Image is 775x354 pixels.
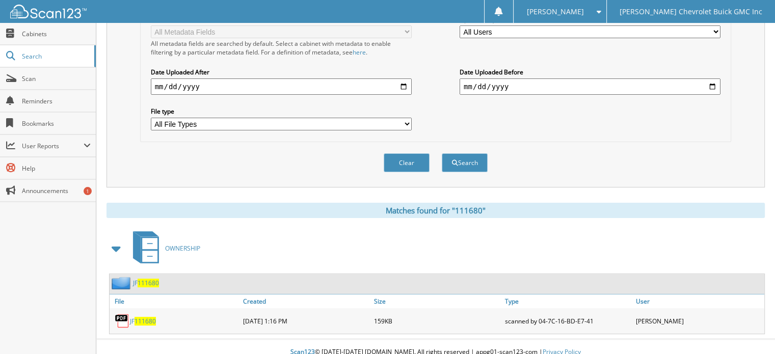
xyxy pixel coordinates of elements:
span: Scan [22,74,91,83]
a: Size [371,294,502,308]
label: Date Uploaded After [151,68,412,76]
div: 159KB [371,311,502,331]
span: Cabinets [22,30,91,38]
span: Reminders [22,97,91,105]
a: Type [502,294,633,308]
div: 1 [84,187,92,195]
span: Help [22,164,91,173]
input: start [151,78,412,95]
span: User Reports [22,142,84,150]
a: User [633,294,764,308]
div: Matches found for "111680" [106,203,765,218]
a: JF111680 [130,317,156,325]
img: folder2.png [112,277,133,289]
iframe: Chat Widget [724,305,775,354]
a: OWNERSHIP [127,228,200,268]
input: end [460,78,720,95]
label: Date Uploaded Before [460,68,720,76]
a: here [353,48,366,57]
div: All metadata fields are searched by default. Select a cabinet with metadata to enable filtering b... [151,39,412,57]
a: File [110,294,240,308]
span: Bookmarks [22,119,91,128]
button: Search [442,153,488,172]
span: 111680 [138,279,159,287]
span: [PERSON_NAME] [526,9,583,15]
span: Announcements [22,186,91,195]
a: JF111680 [133,279,159,287]
button: Clear [384,153,430,172]
span: [PERSON_NAME] Chevrolet Buick GMC Inc [620,9,762,15]
img: PDF.png [115,313,130,329]
img: scan123-logo-white.svg [10,5,87,18]
span: OWNERSHIP [165,244,200,253]
div: scanned by 04-7C-16-BD-E7-41 [502,311,633,331]
span: Search [22,52,89,61]
a: Created [240,294,371,308]
label: File type [151,107,412,116]
span: 111680 [135,317,156,325]
div: [PERSON_NAME] [633,311,764,331]
div: [DATE] 1:16 PM [240,311,371,331]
